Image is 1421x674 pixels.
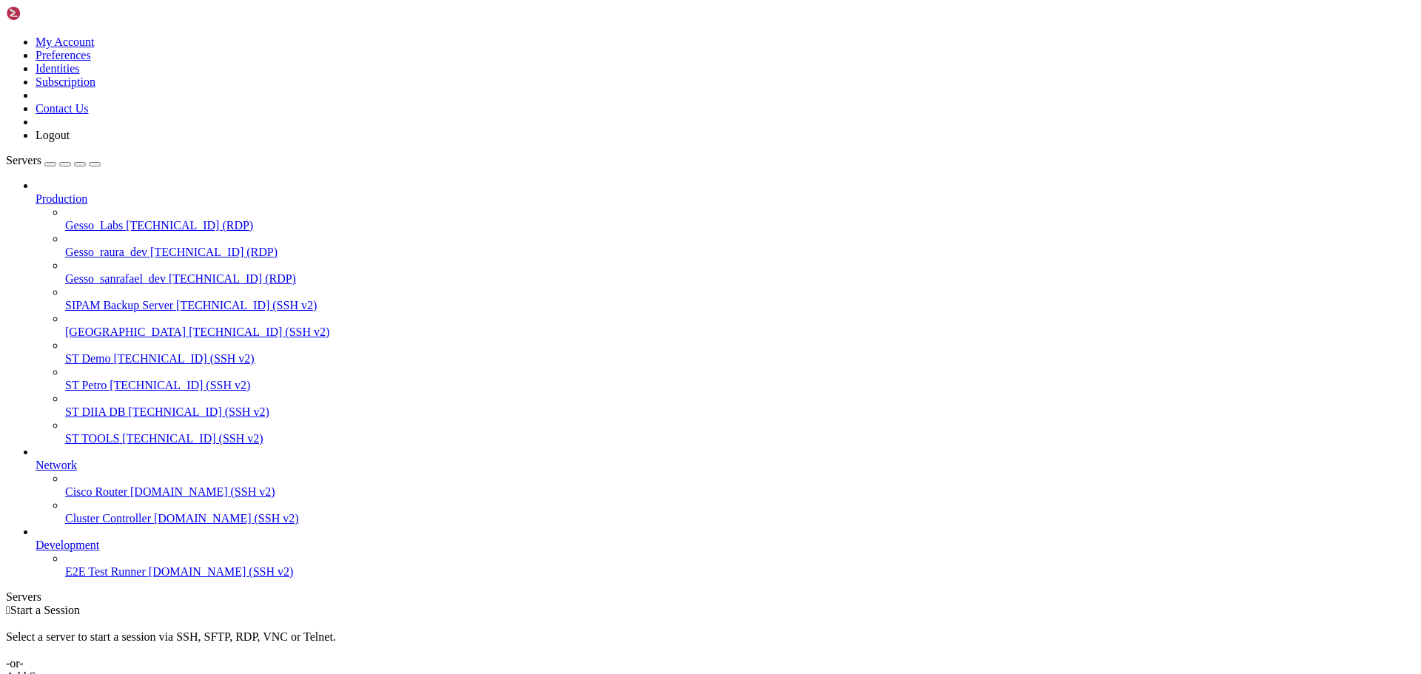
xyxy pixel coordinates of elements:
[65,419,1415,445] li: ST TOOLS [TECHNICAL_ID] (SSH v2)
[36,192,1415,206] a: Production
[65,286,1415,312] li: SIPAM Backup Server [TECHNICAL_ID] (SSH v2)
[65,512,1415,525] a: Cluster Controller [DOMAIN_NAME] (SSH v2)
[65,565,1415,579] a: E2E Test Runner [DOMAIN_NAME] (SSH v2)
[36,129,70,141] a: Logout
[189,326,329,338] span: [TECHNICAL_ID] (SSH v2)
[65,379,107,391] span: ST Petro
[36,75,95,88] a: Subscription
[129,405,269,418] span: [TECHNICAL_ID] (SSH v2)
[154,512,299,525] span: [DOMAIN_NAME] (SSH v2)
[113,352,254,365] span: [TECHNICAL_ID] (SSH v2)
[65,379,1415,392] a: ST Petro [TECHNICAL_ID] (SSH v2)
[149,565,294,578] span: [DOMAIN_NAME] (SSH v2)
[65,206,1415,232] li: Gesso_Labs [TECHNICAL_ID] (RDP)
[130,485,275,498] span: [DOMAIN_NAME] (SSH v2)
[65,472,1415,499] li: Cisco Router [DOMAIN_NAME] (SSH v2)
[36,102,89,115] a: Contact Us
[65,246,147,258] span: Gesso_raura_dev
[65,259,1415,286] li: Gesso_sanrafael_dev [TECHNICAL_ID] (RDP)
[6,154,101,166] a: Servers
[36,459,1415,472] a: Network
[65,565,146,578] span: E2E Test Runner
[65,326,186,338] span: [GEOGRAPHIC_DATA]
[126,219,253,232] span: [TECHNICAL_ID] (RDP)
[6,154,41,166] span: Servers
[65,272,166,285] span: Gesso_sanrafael_dev
[6,604,10,616] span: 
[65,365,1415,392] li: ST Petro [TECHNICAL_ID] (SSH v2)
[65,246,1415,259] a: Gesso_raura_dev [TECHNICAL_ID] (RDP)
[65,512,151,525] span: Cluster Controller
[122,432,263,445] span: [TECHNICAL_ID] (SSH v2)
[65,272,1415,286] a: Gesso_sanrafael_dev [TECHNICAL_ID] (RDP)
[36,539,1415,552] a: Development
[65,485,1415,499] a: Cisco Router [DOMAIN_NAME] (SSH v2)
[6,6,91,21] img: Shellngn
[65,352,110,365] span: ST Demo
[36,525,1415,579] li: Development
[65,432,119,445] span: ST TOOLS
[65,405,1415,419] a: ST DIIA DB [TECHNICAL_ID] (SSH v2)
[36,459,77,471] span: Network
[65,219,1415,232] a: Gesso_Labs [TECHNICAL_ID] (RDP)
[6,617,1415,670] div: Select a server to start a session via SSH, SFTP, RDP, VNC or Telnet. -or-
[169,272,296,285] span: [TECHNICAL_ID] (RDP)
[65,405,126,418] span: ST DIIA DB
[65,499,1415,525] li: Cluster Controller [DOMAIN_NAME] (SSH v2)
[36,49,91,61] a: Preferences
[65,432,1415,445] a: ST TOOLS [TECHNICAL_ID] (SSH v2)
[150,246,278,258] span: [TECHNICAL_ID] (RDP)
[36,36,95,48] a: My Account
[65,299,1415,312] a: SIPAM Backup Server [TECHNICAL_ID] (SSH v2)
[110,379,250,391] span: [TECHNICAL_ID] (SSH v2)
[65,299,173,311] span: SIPAM Backup Server
[36,62,80,75] a: Identities
[36,445,1415,525] li: Network
[65,219,123,232] span: Gesso_Labs
[65,232,1415,259] li: Gesso_raura_dev [TECHNICAL_ID] (RDP)
[36,192,87,205] span: Production
[6,590,1415,604] div: Servers
[36,539,99,551] span: Development
[65,326,1415,339] a: [GEOGRAPHIC_DATA] [TECHNICAL_ID] (SSH v2)
[65,339,1415,365] li: ST Demo [TECHNICAL_ID] (SSH v2)
[65,312,1415,339] li: [GEOGRAPHIC_DATA] [TECHNICAL_ID] (SSH v2)
[65,552,1415,579] li: E2E Test Runner [DOMAIN_NAME] (SSH v2)
[65,352,1415,365] a: ST Demo [TECHNICAL_ID] (SSH v2)
[65,485,127,498] span: Cisco Router
[10,604,80,616] span: Start a Session
[176,299,317,311] span: [TECHNICAL_ID] (SSH v2)
[36,179,1415,445] li: Production
[65,392,1415,419] li: ST DIIA DB [TECHNICAL_ID] (SSH v2)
